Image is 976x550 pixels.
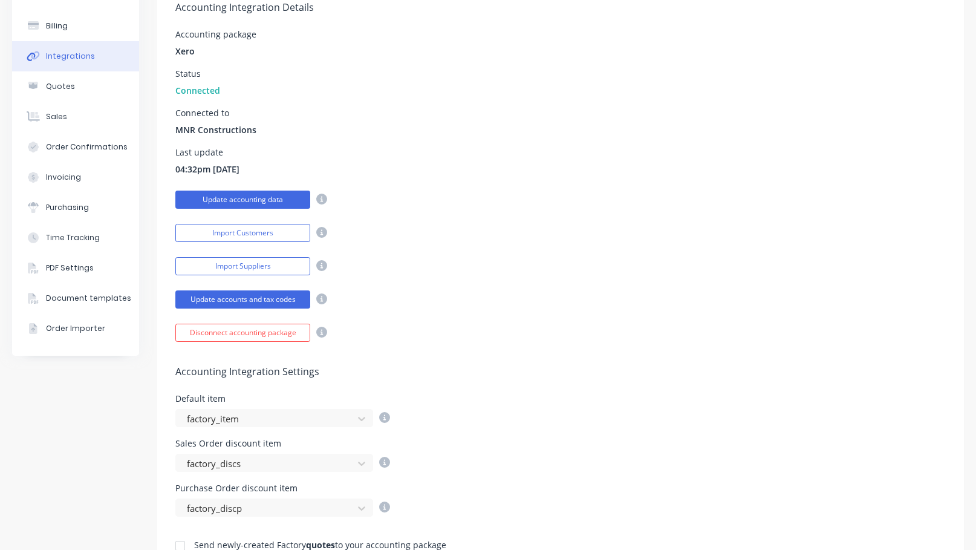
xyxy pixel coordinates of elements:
[12,223,139,253] button: Time Tracking
[175,2,946,13] h5: Accounting Integration Details
[12,313,139,344] button: Order Importer
[46,142,128,152] div: Order Confirmations
[46,21,68,31] div: Billing
[175,439,390,448] div: Sales Order discount item
[12,102,139,132] button: Sales
[12,132,139,162] button: Order Confirmations
[175,324,310,342] button: Disconnect accounting package
[175,257,310,275] button: Import Suppliers
[175,30,256,39] div: Accounting package
[175,290,310,309] button: Update accounts and tax codes
[46,263,94,273] div: PDF Settings
[46,172,81,183] div: Invoicing
[175,224,310,242] button: Import Customers
[12,162,139,192] button: Invoicing
[175,484,390,493] div: Purchase Order discount item
[46,51,95,62] div: Integrations
[175,163,239,175] span: 04:32pm [DATE]
[46,293,131,304] div: Document templates
[46,202,89,213] div: Purchasing
[12,11,139,41] button: Billing
[175,366,946,378] h5: Accounting Integration Settings
[175,191,310,209] button: Update accounting data
[175,109,256,117] div: Connected to
[46,81,75,92] div: Quotes
[12,253,139,283] button: PDF Settings
[175,45,195,57] span: Xero
[194,541,446,549] div: Send newly-created Factory to your accounting package
[12,192,139,223] button: Purchasing
[12,71,139,102] button: Quotes
[12,283,139,313] button: Document templates
[46,323,105,334] div: Order Importer
[175,394,390,403] div: Default item
[46,111,67,122] div: Sales
[175,123,256,136] span: MNR Constructions
[175,70,220,78] div: Status
[175,148,239,157] div: Last update
[175,84,220,97] span: Connected
[46,232,100,243] div: Time Tracking
[12,41,139,71] button: Integrations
